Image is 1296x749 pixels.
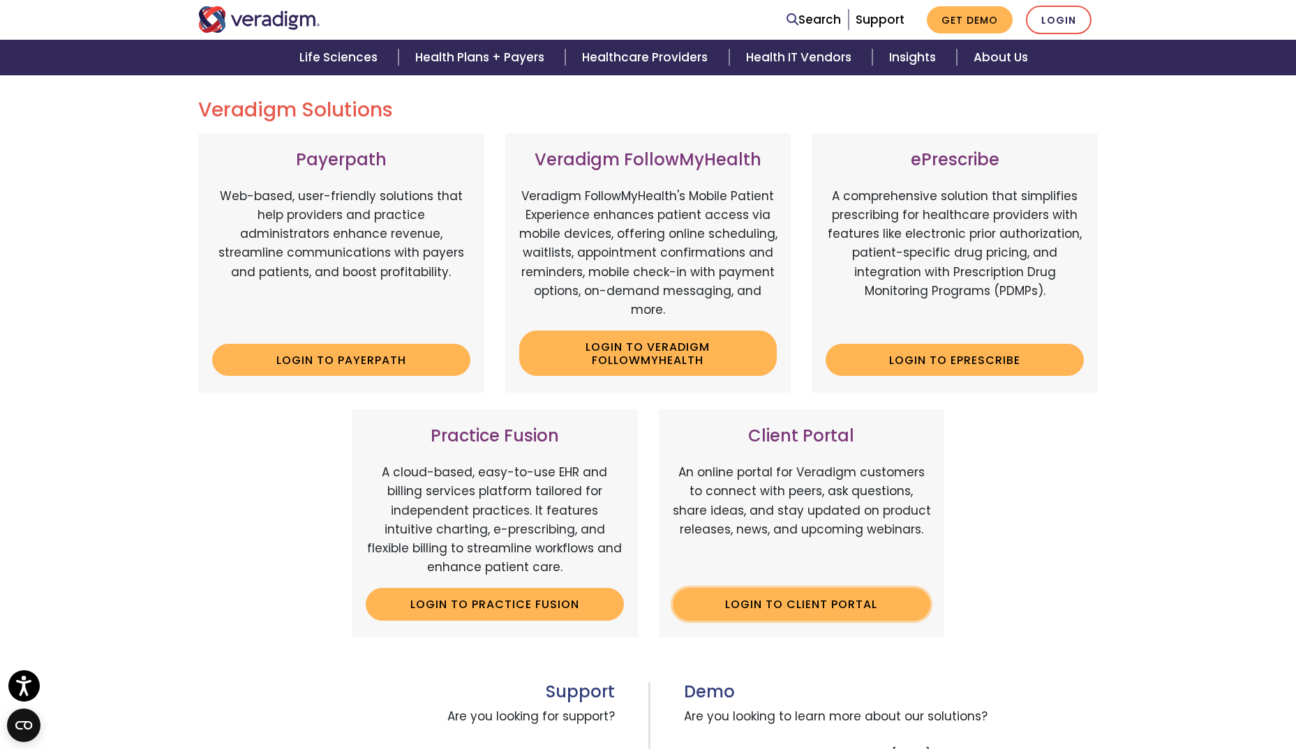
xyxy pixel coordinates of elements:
a: Insights [872,40,957,75]
p: Veradigm FollowMyHealth's Mobile Patient Experience enhances patient access via mobile devices, o... [519,187,777,319]
button: Open CMP widget [7,709,40,742]
p: A comprehensive solution that simplifies prescribing for healthcare providers with features like ... [826,187,1084,333]
p: Web-based, user-friendly solutions that help providers and practice administrators enhance revenu... [212,187,470,333]
h2: Veradigm Solutions [198,98,1098,122]
h3: Support [198,682,615,702]
a: Login [1026,6,1092,34]
a: Login to Payerpath [212,344,470,376]
a: Login to Practice Fusion [366,588,624,620]
a: Login to Veradigm FollowMyHealth [519,331,777,376]
a: Health Plans + Payers [399,40,565,75]
h3: Demo [684,682,1098,702]
p: A cloud-based, easy-to-use EHR and billing services platform tailored for independent practices. ... [366,463,624,577]
a: About Us [957,40,1045,75]
a: Get Demo [927,6,1013,33]
a: Health IT Vendors [729,40,872,75]
h3: Veradigm FollowMyHealth [519,150,777,170]
a: Search [787,10,841,29]
h3: Client Portal [673,426,931,446]
a: Healthcare Providers [565,40,729,75]
a: Login to ePrescribe [826,344,1084,376]
h3: Payerpath [212,150,470,170]
img: Veradigm logo [198,6,320,33]
h3: ePrescribe [826,150,1084,170]
h3: Practice Fusion [366,426,624,446]
a: Life Sciences [283,40,399,75]
a: Support [856,11,904,28]
p: An online portal for Veradigm customers to connect with peers, ask questions, share ideas, and st... [673,463,931,577]
a: Login to Client Portal [673,588,931,620]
